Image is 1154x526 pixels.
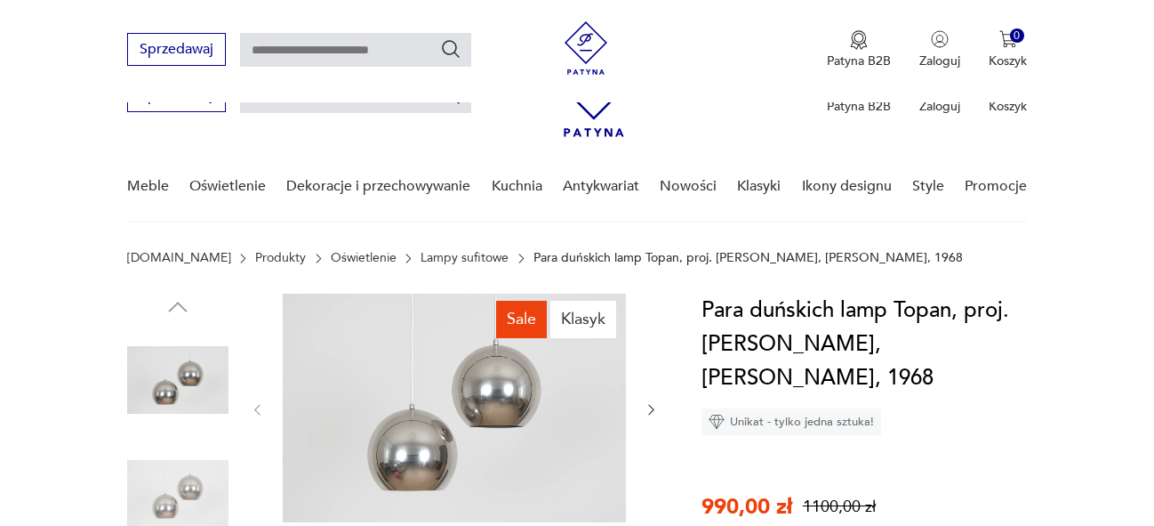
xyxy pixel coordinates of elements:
[709,414,725,430] img: Ikona diamentu
[492,152,542,221] a: Kuchnia
[127,329,228,431] img: Zdjęcie produktu Para duńskich lamp Topan, proj. Verner Panton, Louis Poulsen, 1968
[189,152,266,221] a: Oświetlenie
[440,38,461,60] button: Szukaj
[701,294,1062,395] h1: Para duńskich lamp Topan, proj. [PERSON_NAME], [PERSON_NAME], 1968
[701,409,881,435] div: Unikat - tylko jedna sztuka!
[533,251,963,265] p: Para duńskich lamp Topan, proj. [PERSON_NAME], [PERSON_NAME], 1968
[919,53,960,69] p: Zaloguj
[827,53,891,69] p: Patyna B2B
[989,98,1027,115] p: Koszyk
[919,98,960,115] p: Zaloguj
[989,30,1027,69] button: 0Koszyk
[827,30,891,69] button: Patyna B2B
[496,301,547,338] div: Sale
[1010,28,1025,44] div: 0
[802,152,892,221] a: Ikony designu
[701,492,792,522] p: 990,00 zł
[559,21,613,75] img: Patyna - sklep z meblami i dekoracjami vintage
[989,53,1027,69] p: Koszyk
[421,251,509,265] a: Lampy sufitowe
[255,251,306,265] a: Produkty
[563,152,639,221] a: Antykwariat
[737,152,781,221] a: Klasyki
[127,33,226,66] button: Sprzedawaj
[919,30,960,69] button: Zaloguj
[550,301,616,338] div: Klasyk
[127,251,231,265] a: [DOMAIN_NAME]
[660,152,717,221] a: Nowości
[999,30,1017,48] img: Ikona koszyka
[850,30,868,50] img: Ikona medalu
[931,30,949,48] img: Ikonka użytkownika
[283,294,626,522] img: Zdjęcie produktu Para duńskich lamp Topan, proj. Verner Panton, Louis Poulsen, 1968
[803,496,876,518] p: 1100,00 zł
[331,251,397,265] a: Oświetlenie
[127,152,169,221] a: Meble
[127,45,226,57] a: Sprzedawaj
[127,91,226,103] a: Sprzedawaj
[965,152,1027,221] a: Promocje
[827,30,891,69] a: Ikona medaluPatyna B2B
[286,152,470,221] a: Dekoracje i przechowywanie
[827,98,891,115] p: Patyna B2B
[912,152,944,221] a: Style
